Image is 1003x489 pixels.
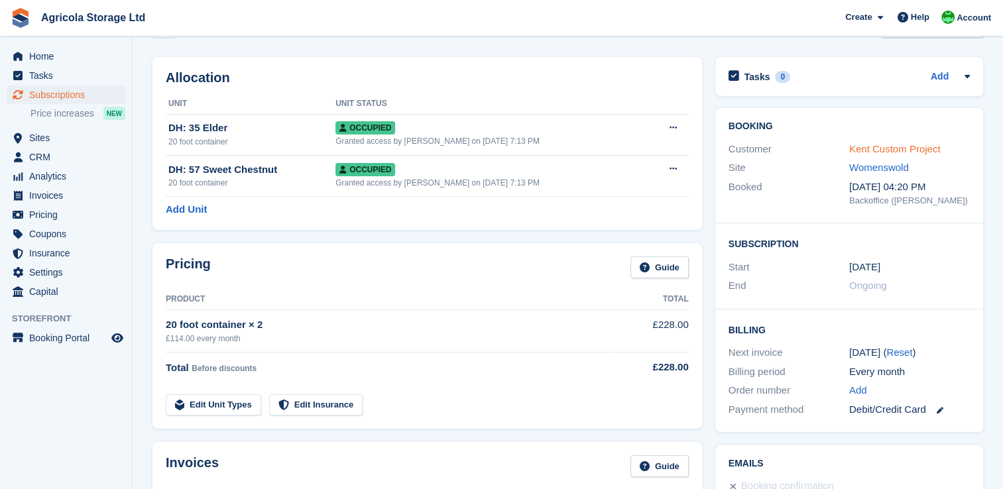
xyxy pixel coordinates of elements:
[166,455,219,477] h2: Invoices
[630,256,689,278] a: Guide
[29,186,109,205] span: Invoices
[608,289,689,310] th: Total
[729,260,849,275] div: Start
[335,121,395,135] span: Occupied
[849,194,970,207] div: Backoffice ([PERSON_NAME])
[166,70,689,85] h2: Allocation
[608,360,689,375] div: £228.00
[30,106,125,121] a: Price increases NEW
[7,129,125,147] a: menu
[849,280,887,291] span: Ongoing
[729,364,849,380] div: Billing period
[931,70,949,85] a: Add
[744,71,770,83] h2: Tasks
[941,11,955,24] img: Tania Davies
[729,160,849,176] div: Site
[29,282,109,301] span: Capital
[30,107,94,120] span: Price increases
[168,136,335,148] div: 20 foot container
[29,167,109,186] span: Analytics
[849,260,880,275] time: 2025-06-01 00:00:00 UTC
[166,202,207,217] a: Add Unit
[7,186,125,205] a: menu
[166,362,189,373] span: Total
[29,85,109,104] span: Subscriptions
[729,121,970,132] h2: Booking
[729,459,970,469] h2: Emails
[7,148,125,166] a: menu
[29,47,109,66] span: Home
[11,8,30,28] img: stora-icon-8386f47178a22dfd0bd8f6a31ec36ba5ce8667c1dd55bd0f319d3a0aa187defe.svg
[729,345,849,360] div: Next invoice
[12,312,132,325] span: Storefront
[335,163,395,176] span: Occupied
[335,93,646,115] th: Unit Status
[168,177,335,189] div: 20 foot container
[729,237,970,250] h2: Subscription
[729,323,970,336] h2: Billing
[166,317,608,333] div: 20 foot container × 2
[608,310,689,352] td: £228.00
[7,47,125,66] a: menu
[29,329,109,347] span: Booking Portal
[729,142,849,157] div: Customer
[269,394,363,416] a: Edit Insurance
[849,143,941,154] a: Kent Custom Project
[729,402,849,417] div: Payment method
[7,263,125,282] a: menu
[849,402,970,417] div: Debit/Credit Card
[886,347,912,358] a: Reset
[729,383,849,398] div: Order number
[166,394,261,416] a: Edit Unit Types
[168,162,335,178] div: DH: 57 Sweet Chestnut
[166,93,335,115] th: Unit
[7,282,125,301] a: menu
[7,205,125,224] a: menu
[630,455,689,477] a: Guide
[957,11,991,25] span: Account
[29,225,109,243] span: Coupons
[29,263,109,282] span: Settings
[7,66,125,85] a: menu
[29,129,109,147] span: Sites
[849,383,867,398] a: Add
[192,364,257,373] span: Before discounts
[7,244,125,262] a: menu
[849,180,970,195] div: [DATE] 04:20 PM
[849,345,970,360] div: [DATE] ( )
[335,177,646,189] div: Granted access by [PERSON_NAME] on [DATE] 7:13 PM
[729,278,849,294] div: End
[168,121,335,136] div: DH: 35 Elder
[729,180,849,207] div: Booked
[335,135,646,147] div: Granted access by [PERSON_NAME] on [DATE] 7:13 PM
[845,11,872,24] span: Create
[7,85,125,104] a: menu
[36,7,150,28] a: Agricola Storage Ltd
[775,71,790,83] div: 0
[166,333,608,345] div: £114.00 every month
[29,205,109,224] span: Pricing
[29,66,109,85] span: Tasks
[109,330,125,346] a: Preview store
[166,289,608,310] th: Product
[103,107,125,120] div: NEW
[911,11,929,24] span: Help
[166,256,211,278] h2: Pricing
[849,364,970,380] div: Every month
[29,244,109,262] span: Insurance
[849,162,909,173] a: Womenswold
[7,225,125,243] a: menu
[7,329,125,347] a: menu
[29,148,109,166] span: CRM
[7,167,125,186] a: menu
